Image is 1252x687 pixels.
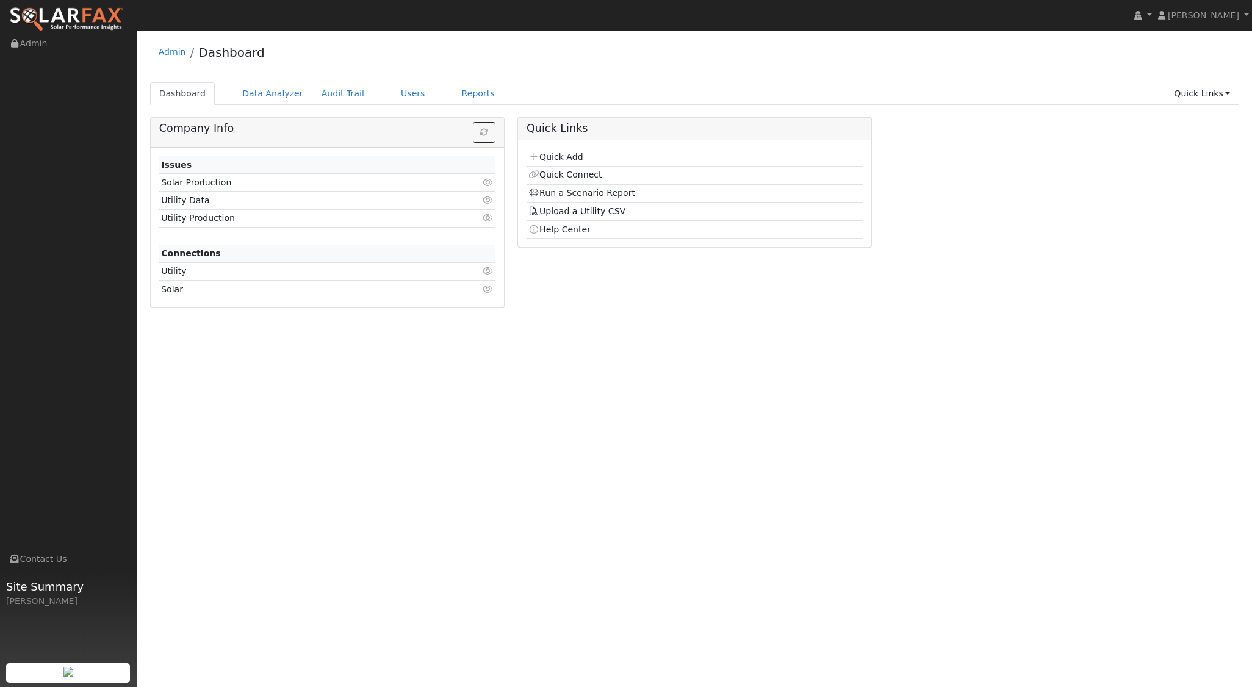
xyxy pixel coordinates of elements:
[528,206,625,216] a: Upload a Utility CSV
[1165,82,1239,105] a: Quick Links
[312,82,373,105] a: Audit Trail
[528,225,591,234] a: Help Center
[159,47,186,57] a: Admin
[161,160,192,170] strong: Issues
[161,248,221,258] strong: Connections
[9,7,124,32] img: SolarFax
[159,122,495,135] h5: Company Info
[483,214,494,222] i: Click to view
[453,82,504,105] a: Reports
[159,262,441,280] td: Utility
[6,578,131,595] span: Site Summary
[150,82,215,105] a: Dashboard
[528,188,635,198] a: Run a Scenario Report
[198,45,265,60] a: Dashboard
[233,82,312,105] a: Data Analyzer
[392,82,434,105] a: Users
[159,192,441,209] td: Utility Data
[159,281,441,298] td: Solar
[527,122,863,135] h5: Quick Links
[528,170,602,179] a: Quick Connect
[63,667,73,677] img: retrieve
[483,178,494,187] i: Click to view
[159,174,441,192] td: Solar Production
[1168,10,1239,20] span: [PERSON_NAME]
[6,595,131,608] div: [PERSON_NAME]
[528,152,583,162] a: Quick Add
[483,285,494,293] i: Click to view
[483,196,494,204] i: Click to view
[483,267,494,275] i: Click to view
[159,209,441,227] td: Utility Production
